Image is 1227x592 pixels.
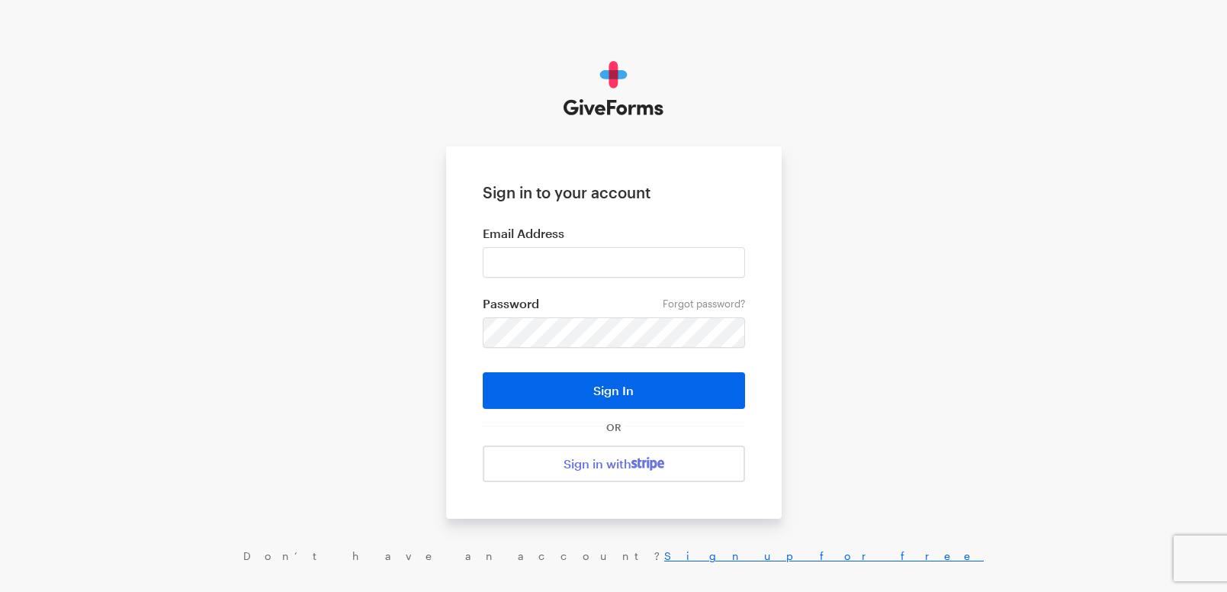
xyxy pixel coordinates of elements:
[631,457,664,471] img: stripe-07469f1003232ad58a8838275b02f7af1ac9ba95304e10fa954b414cd571f63b.svg
[15,549,1212,563] div: Don’t have an account?
[483,372,745,409] button: Sign In
[603,421,625,433] span: OR
[483,183,745,201] h1: Sign in to your account
[663,298,745,310] a: Forgot password?
[483,446,745,482] a: Sign in with
[564,61,663,116] img: GiveForms
[664,549,984,562] a: Sign up for free
[483,296,745,311] label: Password
[483,226,745,241] label: Email Address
